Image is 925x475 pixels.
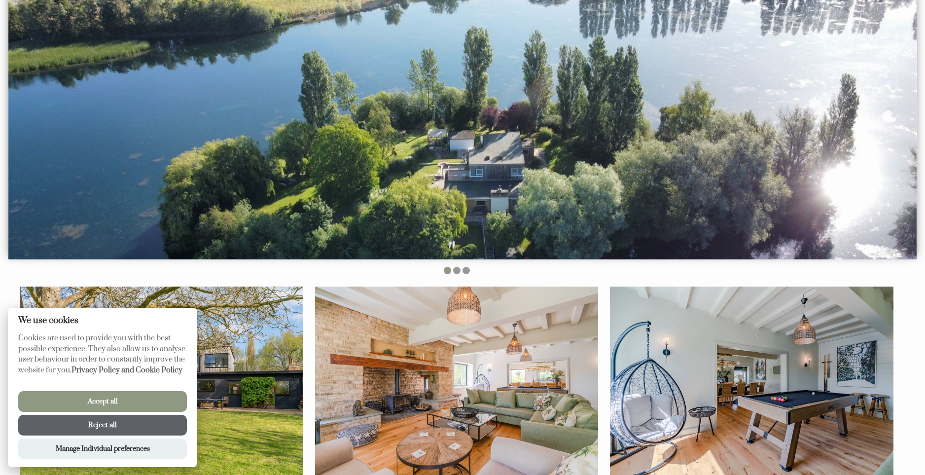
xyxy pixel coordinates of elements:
[8,333,197,383] p: Cookies are used to provide you with the best possible experience. They also allow us to analyse ...
[18,415,187,436] button: Reject all
[8,316,197,325] h2: We use cookies
[18,438,187,459] button: Manage Individual preferences
[71,365,182,375] a: Privacy Policy and Cookie Policy
[18,391,187,412] button: Accept all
